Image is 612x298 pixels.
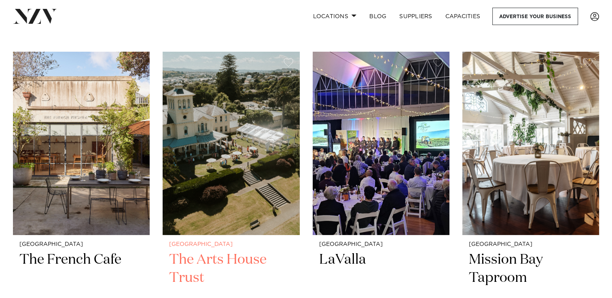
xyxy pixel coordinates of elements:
[469,241,593,248] small: [GEOGRAPHIC_DATA]
[19,241,143,248] small: [GEOGRAPHIC_DATA]
[13,9,57,23] img: nzv-logo.png
[492,8,578,25] a: Advertise your business
[169,241,293,248] small: [GEOGRAPHIC_DATA]
[306,8,363,25] a: Locations
[363,8,393,25] a: BLOG
[319,241,443,248] small: [GEOGRAPHIC_DATA]
[439,8,487,25] a: Capacities
[393,8,438,25] a: SUPPLIERS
